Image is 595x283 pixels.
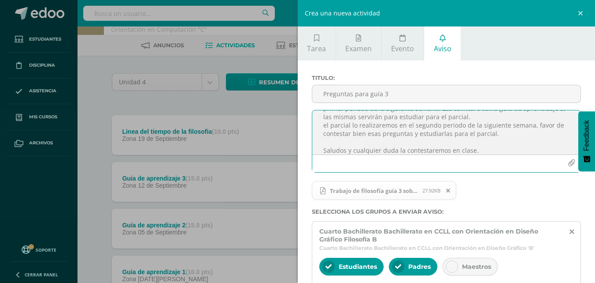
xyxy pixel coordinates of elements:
[312,85,581,102] input: Titulo
[312,181,457,200] span: Trabajo de filosofía guía 3 sobre filosofía IV unidad.pdf
[325,187,422,194] span: Trabajo de filosofía guía 3 sobre filosofía IV unidad.pdf
[312,75,581,81] label: Titulo :
[578,111,595,171] button: Feedback - Mostrar encuesta
[583,120,591,151] span: Feedback
[462,263,491,271] span: Maestros
[382,26,424,60] a: Evento
[422,187,440,194] span: 27.92KB
[312,208,581,215] label: Selecciona los grupos a enviar aviso :
[441,186,456,196] span: Remover archivo
[336,26,381,60] a: Examen
[339,263,377,271] span: Estudiantes
[391,44,414,53] span: Evento
[312,110,581,155] textarea: Saludos jóvenes, les comparto esta guía de preguntas que eben contestar para el primer periodo de...
[319,227,562,243] span: Cuarto Bachillerato Bachillerato en CCLL con Orientación en Diseño Gráfico Filosofía B
[434,44,451,53] span: Aviso
[298,26,336,60] a: Tarea
[345,44,372,53] span: Examen
[408,263,431,271] span: Padres
[424,26,461,60] a: Aviso
[307,44,326,53] span: Tarea
[319,245,534,251] span: Cuarto Bachillerato Bachillerato en CCLL con Orientación en Diseño Gráfico 'B'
